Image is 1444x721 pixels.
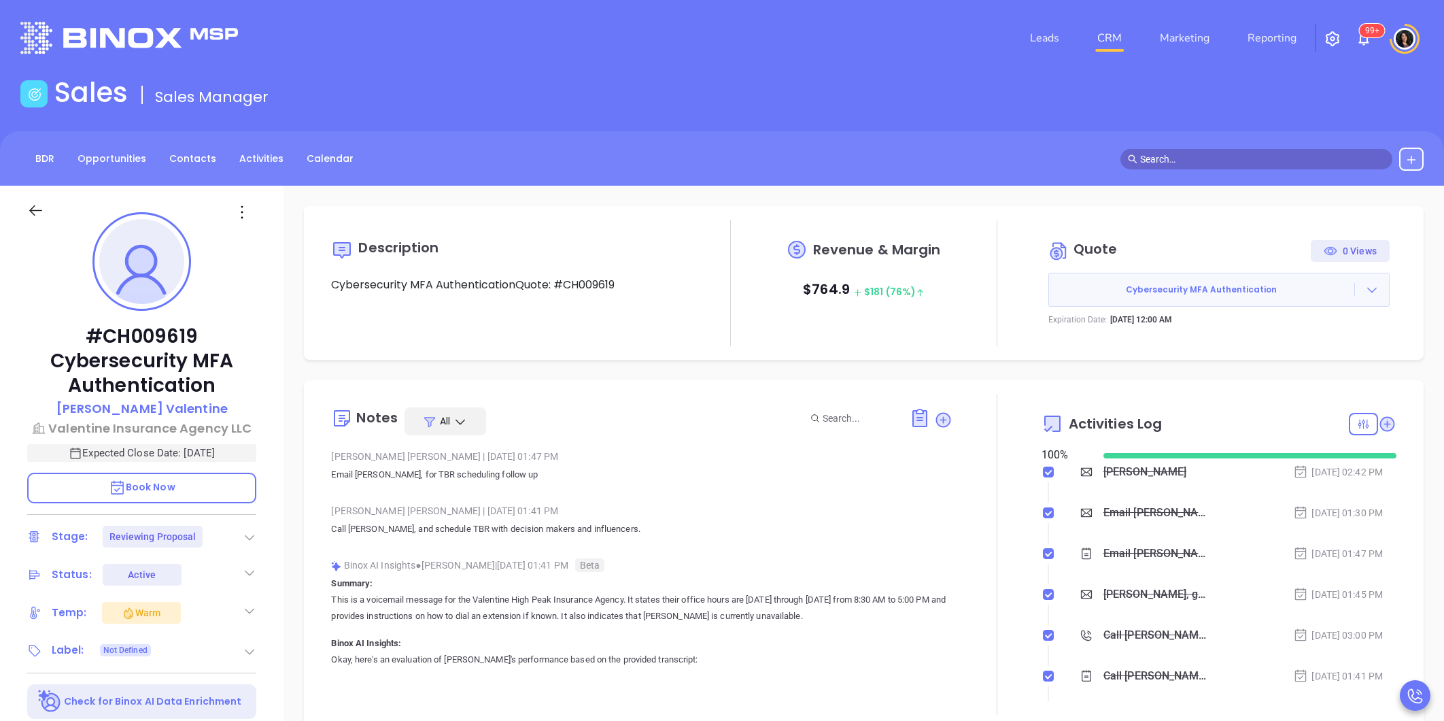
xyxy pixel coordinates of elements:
[27,148,63,170] a: BDR
[440,414,450,428] span: All
[69,148,154,170] a: Opportunities
[1293,628,1383,643] div: [DATE] 03:00 PM
[331,561,341,571] img: svg%3e
[64,694,241,709] p: Check for Binox AI Data Enrichment
[1140,152,1385,167] input: Search…
[52,565,92,585] div: Status:
[109,480,175,494] span: Book Now
[56,399,228,419] a: [PERSON_NAME] Valentine
[1154,24,1215,52] a: Marketing
[27,419,256,437] a: Valentine Insurance Agency LLC
[155,86,269,107] span: Sales Manager
[1025,24,1065,52] a: Leads
[52,640,84,660] div: Label:
[331,446,952,467] div: [PERSON_NAME] [PERSON_NAME] [DATE] 01:47 PM
[1048,314,1107,326] p: Expiration Date:
[331,277,686,293] p: Cybersecurity MFA AuthenticationQuote: #CH009619
[331,555,952,575] div: Binox AI Insights [PERSON_NAME] | [DATE] 01:41 PM
[358,238,439,257] span: Description
[1103,666,1211,686] div: Call [PERSON_NAME], and schedule TBR with decision makers and influencers.
[1048,273,1390,307] button: Cybersecurity MFA Authentication
[1049,284,1354,296] span: Cybersecurity MFA Authentication
[823,411,895,426] input: Search...
[483,505,485,516] span: |
[1293,505,1383,520] div: [DATE] 01:30 PM
[803,277,925,304] p: $ 764.9
[415,560,422,571] span: ●
[1103,584,1211,605] div: [PERSON_NAME], got 10 mins?
[103,643,148,658] span: Not Defined
[1103,543,1211,564] div: Email [PERSON_NAME], for TBR scheduling follow up
[1242,24,1302,52] a: Reporting
[122,605,160,621] div: Warm
[331,501,952,521] div: [PERSON_NAME] [PERSON_NAME] [DATE] 01:41 PM
[52,603,87,623] div: Temp:
[331,638,401,648] b: Binox AI Insights:
[1103,462,1186,482] div: [PERSON_NAME]
[1360,24,1385,37] sup: 100
[356,411,398,424] div: Notes
[1293,465,1383,480] div: [DATE] 02:42 PM
[231,148,292,170] a: Activities
[20,22,238,54] img: logo
[331,578,373,588] b: Summary:
[27,324,256,398] p: #CH009619 Cybersecurity MFA Authentication
[1128,154,1137,164] span: search
[483,451,485,462] span: |
[1103,503,1211,523] div: Email [PERSON_NAME] proposal follow up - [PERSON_NAME]
[1394,28,1415,50] img: user
[1356,31,1372,47] img: iconNotification
[27,444,256,462] p: Expected Close Date: [DATE]
[38,690,62,714] img: Ai-Enrich-DaqCidB-.svg
[54,76,128,109] h1: Sales
[52,526,88,547] div: Stage:
[1110,314,1172,326] p: [DATE] 12:00 AM
[1103,625,1211,645] div: Call [PERSON_NAME] for TBR - [PERSON_NAME]
[331,521,952,537] p: Call [PERSON_NAME], and schedule TBR with decision makers and influencers.
[575,558,604,572] span: Beta
[1073,239,1118,258] span: Quote
[128,564,156,586] div: Active
[1293,669,1383,684] div: [DATE] 01:41 PM
[1293,546,1383,561] div: [DATE] 01:47 PM
[331,592,952,624] p: This is a voicemail message for the Valentine High Peak Insurance Agency. It states their office ...
[1092,24,1127,52] a: CRM
[1324,240,1377,262] div: 0 Views
[1048,240,1070,262] img: Circle dollar
[1324,31,1341,47] img: iconSetting
[813,243,941,256] span: Revenue & Margin
[56,399,228,418] p: [PERSON_NAME] Valentine
[109,526,196,548] div: Reviewing Proposal
[161,148,224,170] a: Contacts
[853,285,925,299] span: $ 181 (76%)
[1293,587,1383,602] div: [DATE] 01:45 PM
[1069,417,1162,431] span: Activities Log
[298,148,362,170] a: Calendar
[331,467,952,483] p: Email [PERSON_NAME], for TBR scheduling follow up
[99,219,184,304] img: profile-user
[1042,447,1087,463] div: 100 %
